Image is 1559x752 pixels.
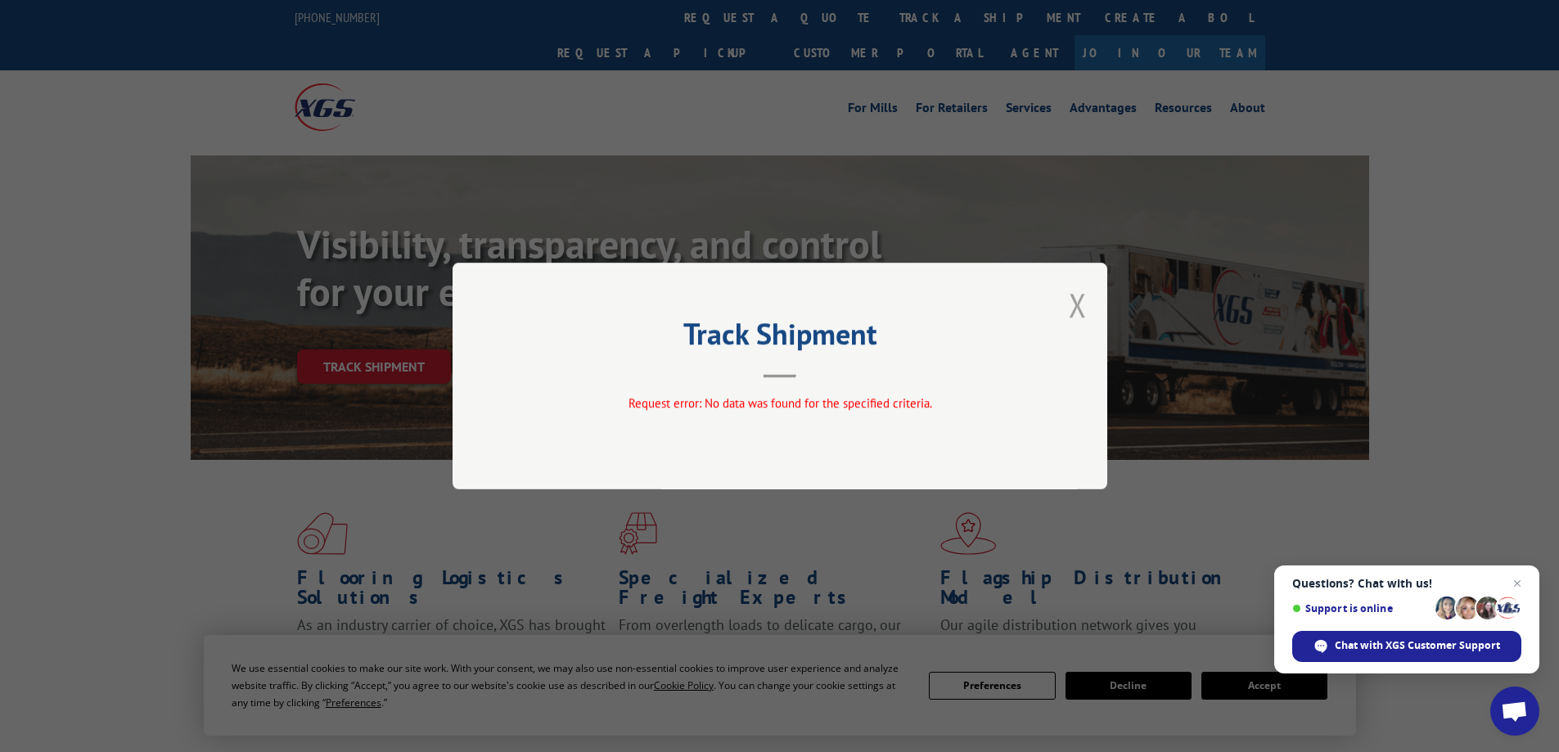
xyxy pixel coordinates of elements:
span: Close chat [1507,574,1527,593]
div: Chat with XGS Customer Support [1292,631,1521,662]
span: Support is online [1292,602,1430,615]
span: Questions? Chat with us! [1292,577,1521,590]
span: Request error: No data was found for the specified criteria. [628,395,931,411]
span: Chat with XGS Customer Support [1335,638,1500,653]
div: Open chat [1490,687,1539,736]
button: Close modal [1069,283,1087,326]
h2: Track Shipment [534,322,1025,353]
